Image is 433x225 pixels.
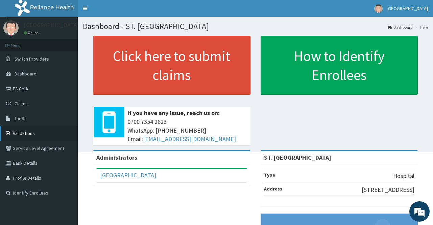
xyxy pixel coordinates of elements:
[388,24,413,30] a: Dashboard
[24,30,40,35] a: Online
[24,22,79,28] p: [GEOGRAPHIC_DATA]
[374,4,383,13] img: User Image
[3,152,129,175] textarea: Type your message and hit 'Enter'
[93,36,250,95] a: Click here to submit claims
[35,38,114,47] div: Chat with us now
[15,71,37,77] span: Dashboard
[127,109,220,117] b: If you have any issue, reach us on:
[100,171,156,179] a: [GEOGRAPHIC_DATA]
[264,186,282,192] b: Address
[15,115,27,121] span: Tariffs
[3,20,19,36] img: User Image
[393,172,414,180] p: Hospital
[261,36,418,95] a: How to Identify Enrollees
[15,100,28,107] span: Claims
[387,5,428,12] span: [GEOGRAPHIC_DATA]
[143,135,236,143] a: [EMAIL_ADDRESS][DOMAIN_NAME]
[13,34,27,51] img: d_794563401_company_1708531726252_794563401
[264,172,275,178] b: Type
[15,56,49,62] span: Switch Providers
[127,117,247,143] span: 0700 7354 2623 WhatsApp: [PHONE_NUMBER] Email:
[111,3,127,20] div: Minimize live chat window
[362,185,414,194] p: [STREET_ADDRESS]
[96,154,137,161] b: Administrators
[39,69,93,137] span: We're online!
[264,154,331,161] strong: ST. [GEOGRAPHIC_DATA]
[413,24,428,30] li: Here
[83,22,428,31] h1: Dashboard - ST. [GEOGRAPHIC_DATA]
